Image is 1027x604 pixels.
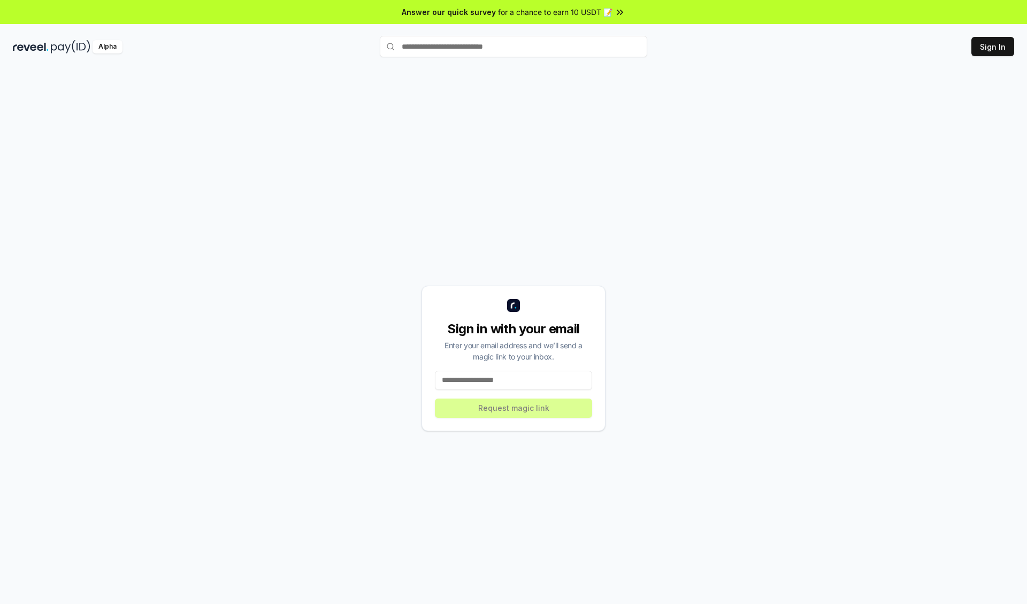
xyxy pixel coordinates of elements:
img: logo_small [507,299,520,312]
div: Alpha [93,40,122,53]
img: reveel_dark [13,40,49,53]
span: for a chance to earn 10 USDT 📝 [498,6,612,18]
img: pay_id [51,40,90,53]
span: Answer our quick survey [402,6,496,18]
div: Enter your email address and we’ll send a magic link to your inbox. [435,340,592,362]
div: Sign in with your email [435,320,592,338]
button: Sign In [971,37,1014,56]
